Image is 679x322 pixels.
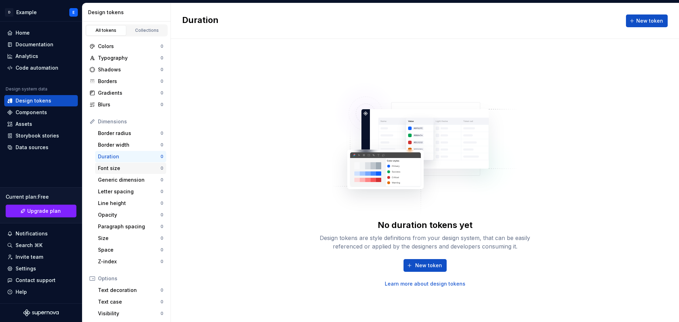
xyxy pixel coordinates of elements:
[16,144,48,151] div: Data sources
[4,130,78,141] a: Storybook stories
[98,211,161,218] div: Opacity
[98,101,161,108] div: Blurs
[95,285,166,296] a: Text decoration0
[161,247,163,253] div: 0
[23,309,59,316] svg: Supernova Logo
[4,51,78,62] a: Analytics
[182,14,219,27] h2: Duration
[98,298,161,305] div: Text case
[16,242,42,249] div: Search ⌘K
[95,221,166,232] a: Paragraph spacing0
[87,52,166,64] a: Typography0
[161,235,163,241] div: 0
[161,259,163,264] div: 0
[161,102,163,107] div: 0
[95,244,166,256] a: Space0
[415,262,442,269] span: New token
[98,89,161,96] div: Gradients
[378,219,472,231] div: No duration tokens yet
[95,296,166,308] a: Text case0
[98,176,161,183] div: Generic dimension
[16,41,53,48] div: Documentation
[87,99,166,110] a: Blurs0
[88,28,124,33] div: All tokens
[161,67,163,72] div: 0
[98,54,161,62] div: Typography
[72,10,75,15] div: E
[98,118,163,125] div: Dimensions
[98,275,163,282] div: Options
[27,207,61,215] span: Upgrade plan
[161,177,163,183] div: 0
[4,228,78,239] button: Notifications
[95,256,166,267] a: Z-index0
[16,121,32,128] div: Assets
[95,128,166,139] a: Border radius0
[16,9,37,16] div: Example
[98,66,161,73] div: Shadows
[16,64,58,71] div: Code automation
[16,29,30,36] div: Home
[98,188,161,195] div: Letter spacing
[6,86,47,92] div: Design system data
[16,288,27,295] div: Help
[98,153,161,160] div: Duration
[129,28,165,33] div: Collections
[161,299,163,305] div: 0
[161,200,163,206] div: 0
[161,189,163,194] div: 0
[95,163,166,174] a: Font size0
[88,9,168,16] div: Design tokens
[4,251,78,263] a: Invite team
[95,151,166,162] a: Duration0
[4,27,78,39] a: Home
[4,142,78,153] a: Data sources
[98,200,161,207] div: Line height
[16,97,51,104] div: Design tokens
[385,280,465,287] a: Learn more about design tokens
[404,259,447,272] button: New token
[98,235,161,242] div: Size
[87,76,166,87] a: Borders0
[161,43,163,49] div: 0
[161,212,163,218] div: 0
[16,53,38,60] div: Analytics
[1,5,81,20] button: DExampleE
[16,265,36,272] div: Settings
[161,224,163,229] div: 0
[98,130,161,137] div: Border radius
[98,223,161,230] div: Paragraph spacing
[95,198,166,209] a: Line height0
[161,287,163,293] div: 0
[161,165,163,171] div: 0
[98,165,161,172] div: Font size
[16,230,48,237] div: Notifications
[98,310,161,317] div: Visibility
[6,193,76,200] div: Current plan : Free
[95,186,166,197] a: Letter spacing0
[98,78,161,85] div: Borders
[4,240,78,251] button: Search ⌘K
[161,90,163,96] div: 0
[95,209,166,221] a: Opacity0
[161,142,163,148] div: 0
[98,287,161,294] div: Text decoration
[16,109,47,116] div: Components
[16,253,43,260] div: Invite team
[4,275,78,286] button: Contact support
[98,141,161,148] div: Border width
[98,43,161,50] div: Colors
[4,286,78,298] button: Help
[95,308,166,319] a: Visibility0
[161,130,163,136] div: 0
[636,17,663,24] span: New token
[4,118,78,130] a: Assets
[16,132,59,139] div: Storybook stories
[161,311,163,316] div: 0
[4,39,78,50] a: Documentation
[161,55,163,61] div: 0
[6,205,76,217] a: Upgrade plan
[95,233,166,244] a: Size0
[95,174,166,186] a: Generic dimension0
